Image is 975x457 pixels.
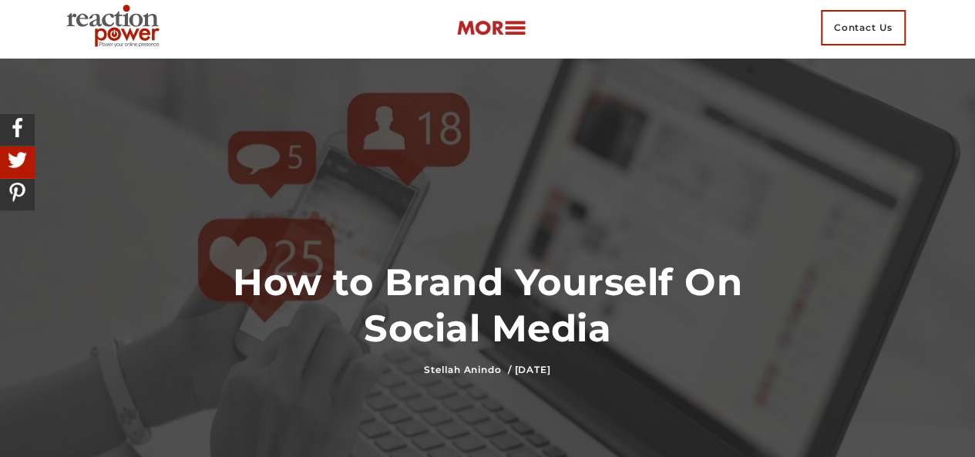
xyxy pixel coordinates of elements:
img: more-btn.png [456,19,526,37]
time: [DATE] [514,364,550,375]
img: Share On Twitter [4,146,31,173]
span: Contact Us [821,10,906,45]
a: Stellah Anindo / [424,364,511,375]
h1: How to Brand Yourself On Social Media [207,259,769,351]
img: Share On Pinterest [4,179,31,206]
img: Share On Facebook [4,114,31,141]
